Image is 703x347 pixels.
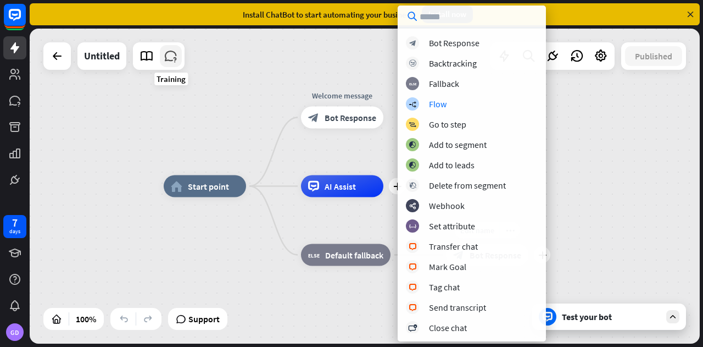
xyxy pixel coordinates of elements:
div: Set attribute [429,221,475,232]
i: block_add_to_segment [409,162,416,169]
i: home_2 [171,181,182,192]
i: block_set_attribute [409,223,416,230]
button: Open LiveChat chat widget [9,4,42,37]
i: block_bot_response [308,112,319,123]
i: block_bot_response [409,40,416,47]
div: 100% [72,310,99,328]
div: Test your bot [562,311,661,322]
div: Webhook [429,200,465,211]
div: Delete from segment [429,180,506,191]
div: Flow [429,98,447,109]
i: block_add_to_segment [409,141,416,148]
i: block_close_chat [408,324,417,332]
div: Bot Response [429,37,479,48]
i: block_livechat [409,304,417,311]
div: Add to segment [429,139,487,150]
div: Mark Goal [429,261,466,272]
a: 7 days [3,215,26,238]
button: Published [625,46,682,66]
i: plus [393,183,401,190]
div: days [9,228,20,235]
div: Transfer chat [429,241,478,252]
span: Bot Response [325,112,376,123]
i: block_goto [409,121,416,128]
span: Support [188,310,220,328]
div: Untitled [84,42,120,70]
div: Backtracking [429,58,477,69]
div: Close chat [429,322,467,333]
i: block_livechat [409,284,417,291]
div: Fallback [429,78,459,89]
i: block_livechat [409,263,417,271]
i: block_delete_from_segment [409,182,416,189]
i: block_livechat [409,243,417,250]
span: Start point [188,181,229,192]
div: Welcome message [293,90,392,101]
div: Tag chat [429,282,460,293]
div: Install ChatBot to start automating your business [243,9,413,20]
i: webhooks [409,202,416,210]
i: block_fallback [409,80,416,87]
div: GD [6,323,24,341]
div: Go to step [429,119,466,130]
span: Default fallback [325,250,383,261]
i: block_fallback [308,250,320,261]
div: Send transcript [429,302,486,313]
div: 7 [12,218,18,228]
i: block_backtracking [409,60,416,67]
i: builder_tree [409,101,416,108]
div: Add to leads [429,159,475,170]
span: AI Assist [325,181,356,192]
